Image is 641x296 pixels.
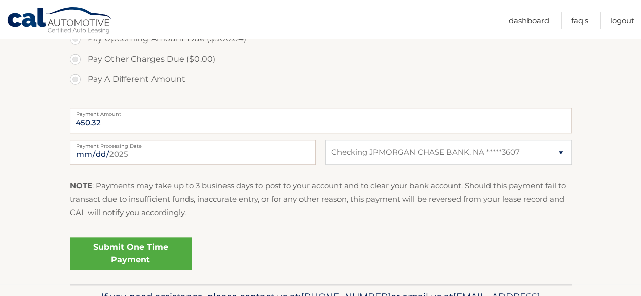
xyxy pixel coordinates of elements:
label: Payment Amount [70,108,572,116]
a: Logout [610,12,634,29]
a: Dashboard [509,12,549,29]
a: Cal Automotive [7,7,113,36]
strong: NOTE [70,181,92,190]
input: Payment Amount [70,108,572,133]
a: FAQ's [571,12,588,29]
label: Payment Processing Date [70,140,316,148]
p: : Payments may take up to 3 business days to post to your account and to clear your bank account.... [70,179,572,219]
a: Submit One Time Payment [70,237,192,270]
label: Pay A Different Amount [70,69,572,90]
label: Pay Other Charges Due ($0.00) [70,49,572,69]
input: Payment Date [70,140,316,165]
label: Pay Upcoming Amount Due ($900.64) [70,29,572,49]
